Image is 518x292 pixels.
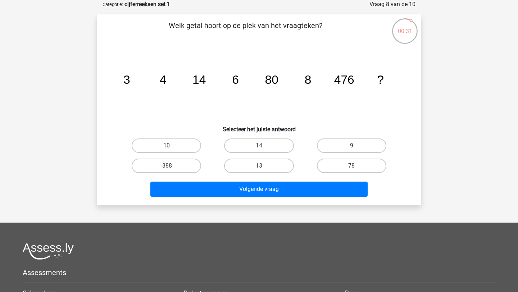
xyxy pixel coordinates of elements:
[334,73,354,86] tspan: 476
[132,159,201,173] label: -388
[377,73,384,86] tspan: ?
[224,138,294,153] label: 14
[132,138,201,153] label: 10
[108,120,410,133] h6: Selecteer het juiste antwoord
[265,73,278,86] tspan: 80
[124,1,170,8] strong: cijferreeksen set 1
[317,159,386,173] label: 78
[23,268,495,277] h5: Assessments
[123,73,130,86] tspan: 3
[391,18,418,36] div: 00:31
[108,20,383,42] p: Welk getal hoort op de plek van het vraagteken?
[305,73,312,86] tspan: 8
[103,2,123,7] small: Categorie:
[160,73,167,86] tspan: 4
[150,182,368,197] button: Volgende vraag
[192,73,206,86] tspan: 14
[232,73,239,86] tspan: 6
[23,243,74,260] img: Assessly logo
[224,159,294,173] label: 13
[317,138,386,153] label: 9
